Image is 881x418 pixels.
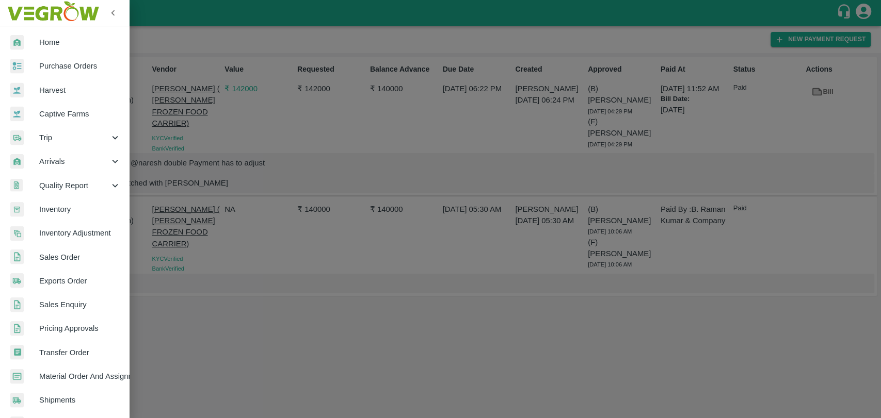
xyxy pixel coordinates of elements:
[10,249,24,264] img: sales
[10,179,23,192] img: qualityReport
[10,321,24,336] img: sales
[39,252,121,263] span: Sales Order
[39,132,109,143] span: Trip
[39,299,121,310] span: Sales Enquiry
[10,130,24,145] img: delivery
[10,226,24,241] img: inventory
[10,59,24,74] img: reciept
[10,35,24,50] img: whArrival
[10,369,24,384] img: centralMaterial
[39,204,121,215] span: Inventory
[10,393,24,408] img: shipments
[10,273,24,288] img: shipments
[39,227,121,239] span: Inventory Adjustment
[10,82,24,98] img: harvest
[10,345,24,360] img: whTransfer
[39,347,121,358] span: Transfer Order
[39,156,109,167] span: Arrivals
[39,60,121,72] span: Purchase Orders
[10,202,24,217] img: whInventory
[39,108,121,120] span: Captive Farms
[10,297,24,312] img: sales
[10,106,24,122] img: harvest
[39,371,121,382] span: Material Order And Assignment
[39,85,121,96] span: Harvest
[39,275,121,287] span: Exports Order
[39,323,121,334] span: Pricing Approvals
[10,154,24,169] img: whArrival
[39,180,109,191] span: Quality Report
[39,394,121,406] span: Shipments
[39,37,121,48] span: Home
